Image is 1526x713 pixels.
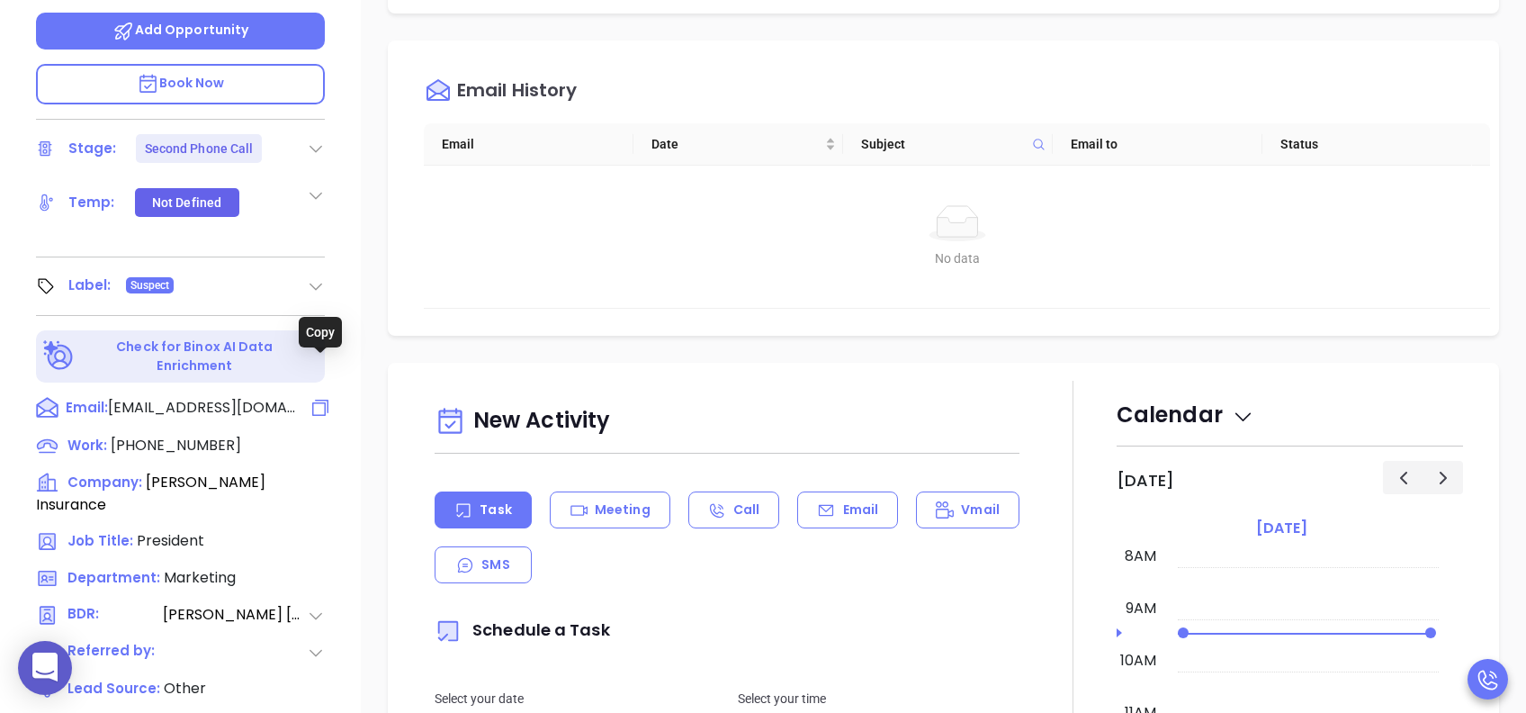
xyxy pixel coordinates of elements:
th: Status [1262,123,1472,166]
span: Marketing [164,567,236,588]
span: Email: [66,397,108,420]
p: Email [843,501,879,519]
th: Date [633,123,843,166]
span: Job Title: [67,531,133,550]
div: Email History [457,81,577,105]
span: Schedule a Task [435,618,610,641]
span: Referred by: [67,641,161,663]
span: Company: [67,473,142,492]
div: Second Phone Call [145,134,254,163]
span: President [137,530,204,551]
span: Lead Source: [67,679,160,698]
h2: [DATE] [1117,471,1174,491]
p: Task [480,501,511,519]
p: Meeting [595,501,651,519]
p: Select your time [738,689,1019,708]
span: Book Now [137,74,225,92]
div: Temp: [68,189,115,216]
div: 9am [1122,598,1160,619]
div: 10am [1117,650,1160,672]
span: Add Opportunity [112,21,249,39]
th: Email to [1053,123,1262,166]
p: SMS [481,555,509,574]
p: Call [733,501,759,519]
a: [DATE] [1252,516,1311,541]
span: [PERSON_NAME] [PERSON_NAME] [163,604,307,627]
span: Calendar [1117,400,1254,429]
th: Email [424,123,633,166]
div: Copy [299,317,342,347]
div: Stage: [68,135,117,162]
span: [PHONE_NUMBER] [111,435,241,456]
div: Label: [68,272,112,299]
div: Not Defined [152,188,221,217]
button: Previous day [1383,461,1423,494]
span: Department: [67,568,160,587]
span: [PERSON_NAME] Insurance [36,472,265,515]
span: BDR: [67,604,161,627]
span: Date [651,134,821,154]
span: Other [164,678,206,699]
span: Suspect [130,275,170,295]
span: [EMAIL_ADDRESS][DOMAIN_NAME] [108,397,297,419]
span: Work : [67,436,107,455]
div: New Activity [435,399,1019,445]
span: Subject [861,134,1025,154]
p: Vmail [961,501,1000,519]
div: No data [438,248,1476,268]
div: 8am [1121,546,1160,567]
button: Next day [1423,461,1463,494]
p: Select your date [435,689,716,708]
img: Ai-Enrich-DaqCidB-.svg [43,340,75,372]
p: Check for Binox AI Data Enrichment [77,338,312,375]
